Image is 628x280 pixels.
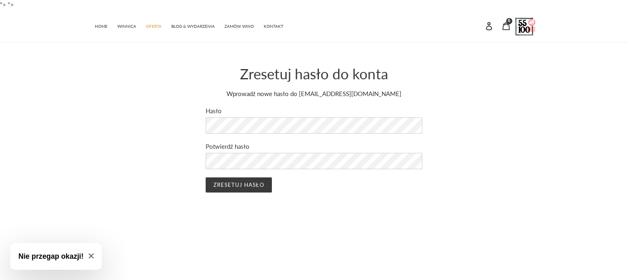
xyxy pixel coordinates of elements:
[95,24,108,29] span: HOME
[171,24,215,29] span: BLOG & WYDARZENIA
[206,89,422,99] p: Wprowadź nowe hasło do [EMAIL_ADDRESS][DOMAIN_NAME]
[206,65,422,82] h1: Zresetuj hasło do konta
[498,17,515,34] a: 6
[206,142,422,151] label: Potwierdź hasło
[117,24,136,29] span: WINNICA
[206,106,422,116] label: Hasło
[260,20,287,31] a: KONTAKT
[508,19,510,23] span: 6
[113,20,140,31] a: WINNICA
[167,20,219,31] a: BLOG & WYDARZENIA
[264,24,283,29] span: KONTAKT
[206,177,272,193] input: Zresetuj hasło
[146,24,161,29] span: OFERTA
[91,20,112,31] a: HOME
[224,24,254,29] span: ZAMÓW WINO
[220,20,258,31] a: ZAMÓW WINO
[142,20,166,31] a: OFERTA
